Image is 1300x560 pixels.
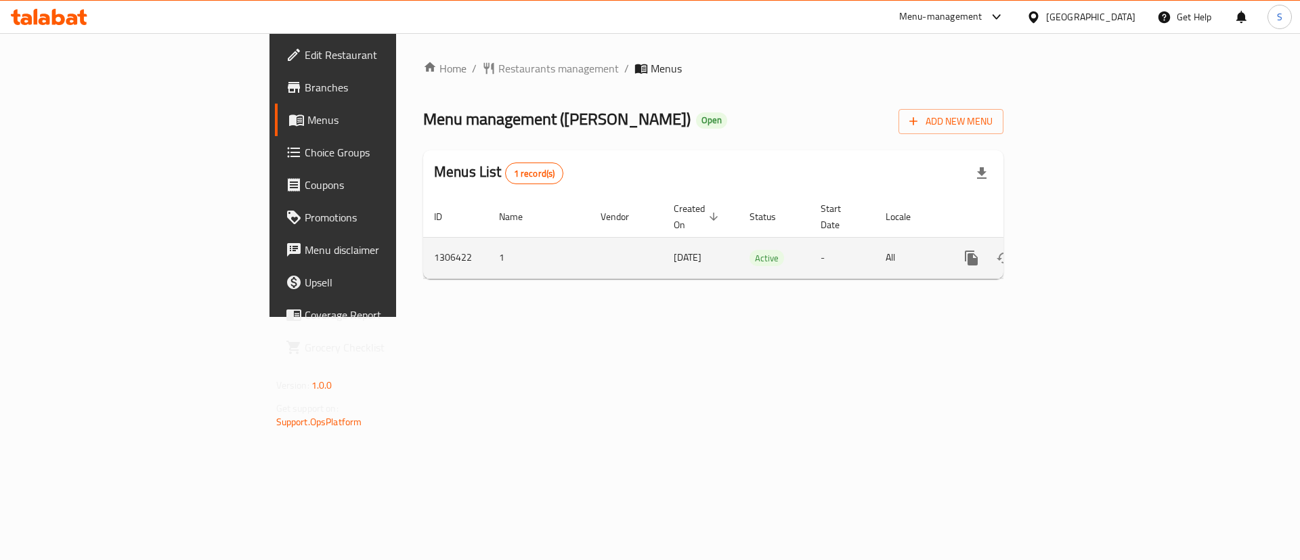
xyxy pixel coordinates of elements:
span: Locale [886,209,928,225]
a: Branches [275,71,487,104]
div: Open [696,112,727,129]
span: Open [696,114,727,126]
a: Menus [275,104,487,136]
span: Grocery Checklist [305,339,476,356]
button: Add New Menu [898,109,1003,134]
span: Get support on: [276,400,339,417]
nav: breadcrumb [423,60,1003,77]
span: Upsell [305,274,476,290]
a: Choice Groups [275,136,487,169]
span: Active [750,251,784,266]
span: 1.0.0 [311,376,332,394]
button: more [955,242,988,274]
span: Menus [651,60,682,77]
span: Restaurants management [498,60,619,77]
a: Upsell [275,266,487,299]
button: Change Status [988,242,1020,274]
a: Coupons [275,169,487,201]
a: Restaurants management [482,60,619,77]
a: Promotions [275,201,487,234]
a: Coverage Report [275,299,487,331]
span: Menu disclaimer [305,242,476,258]
div: [GEOGRAPHIC_DATA] [1046,9,1135,24]
span: Coupons [305,177,476,193]
th: Actions [945,196,1096,238]
td: All [875,237,945,278]
div: Menu-management [899,9,982,25]
div: Export file [966,157,998,190]
span: Add New Menu [909,113,993,130]
span: Created On [674,200,722,233]
table: enhanced table [423,196,1096,279]
a: Support.OpsPlatform [276,413,362,431]
td: 1 [488,237,590,278]
span: ID [434,209,460,225]
a: Edit Restaurant [275,39,487,71]
span: Edit Restaurant [305,47,476,63]
span: Status [750,209,794,225]
a: Menu disclaimer [275,234,487,266]
a: Grocery Checklist [275,331,487,364]
li: / [624,60,629,77]
span: Menu management ( [PERSON_NAME] ) [423,104,691,134]
span: Coverage Report [305,307,476,323]
span: Vendor [601,209,647,225]
span: S [1277,9,1282,24]
span: Promotions [305,209,476,225]
div: Total records count [505,163,564,184]
span: Name [499,209,540,225]
span: 1 record(s) [506,167,563,180]
span: Menus [307,112,476,128]
h2: Menus List [434,162,563,184]
span: [DATE] [674,249,701,266]
span: Start Date [821,200,859,233]
span: Choice Groups [305,144,476,160]
span: Branches [305,79,476,95]
span: Version: [276,376,309,394]
td: - [810,237,875,278]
